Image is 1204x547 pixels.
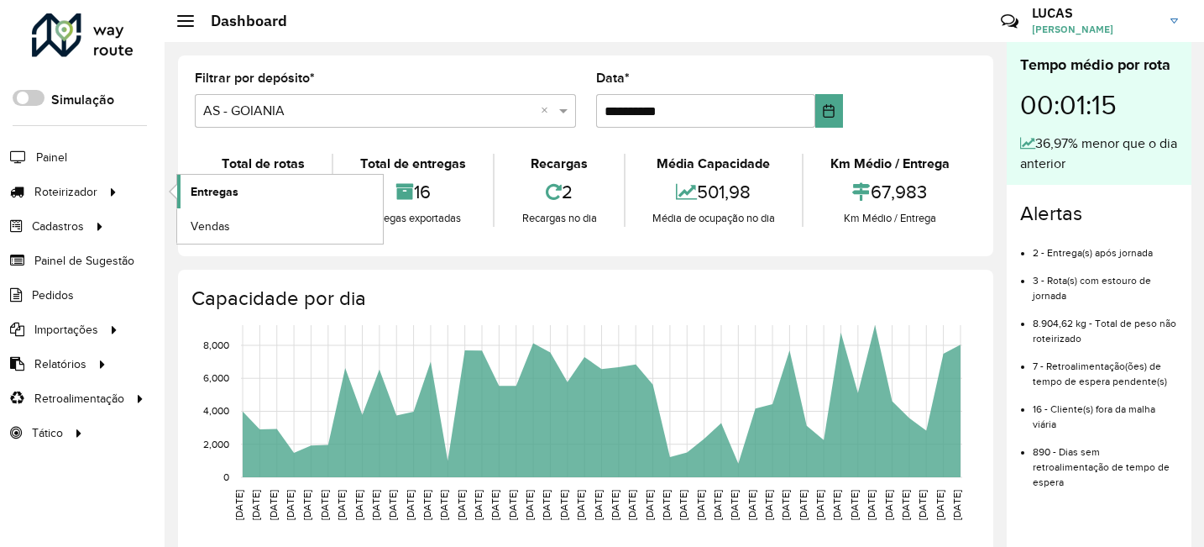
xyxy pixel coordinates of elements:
[250,490,261,520] text: [DATE]
[1033,303,1178,346] li: 8.904,62 kg - Total de peso não roteirizado
[1020,134,1178,174] div: 36,97% menor que o dia anterior
[456,490,467,520] text: [DATE]
[34,355,86,373] span: Relatórios
[473,490,484,520] text: [DATE]
[630,210,798,227] div: Média de ocupação no dia
[866,490,877,520] text: [DATE]
[191,183,238,201] span: Entregas
[558,490,569,520] text: [DATE]
[808,174,972,210] div: 67,983
[301,490,312,520] text: [DATE]
[883,490,894,520] text: [DATE]
[489,490,500,520] text: [DATE]
[51,90,114,110] label: Simulação
[934,490,945,520] text: [DATE]
[541,101,555,121] span: Clear all
[223,471,229,482] text: 0
[191,218,230,235] span: Vendas
[630,154,798,174] div: Média Capacidade
[575,490,586,520] text: [DATE]
[32,287,74,304] span: Pedidos
[32,424,63,442] span: Tático
[203,372,229,383] text: 6,000
[34,390,124,408] span: Retroalimentação
[34,321,98,339] span: Importações
[194,12,287,30] h2: Dashboard
[808,210,972,227] div: Km Médio / Entrega
[524,490,535,520] text: [DATE]
[630,174,798,210] div: 501,98
[191,287,976,311] h4: Capacidade por dia
[1032,22,1158,37] span: [PERSON_NAME]
[1033,432,1178,490] li: 890 - Dias sem retroalimentação de tempo de espera
[626,490,637,520] text: [DATE]
[34,183,97,201] span: Roteirizador
[1033,233,1178,260] li: 2 - Entrega(s) após jornada
[319,490,330,520] text: [DATE]
[610,490,620,520] text: [DATE]
[338,174,489,210] div: 16
[199,154,327,174] div: Total de rotas
[499,210,619,227] div: Recargas no dia
[678,490,688,520] text: [DATE]
[177,175,383,208] a: Entregas
[992,3,1028,39] a: Contato Rápido
[233,490,244,520] text: [DATE]
[405,490,416,520] text: [DATE]
[780,490,791,520] text: [DATE]
[203,339,229,350] text: 8,000
[203,406,229,417] text: 4,000
[917,490,928,520] text: [DATE]
[203,439,229,450] text: 2,000
[1020,202,1178,226] h4: Alertas
[370,490,381,520] text: [DATE]
[499,154,619,174] div: Recargas
[644,490,655,520] text: [DATE]
[1033,346,1178,389] li: 7 - Retroalimentação(ões) de tempo de espera pendente(s)
[831,490,842,520] text: [DATE]
[1032,5,1158,21] h3: LUCAS
[438,490,449,520] text: [DATE]
[596,68,630,88] label: Data
[421,490,432,520] text: [DATE]
[338,210,489,227] div: Entregas exportadas
[1033,389,1178,432] li: 16 - Cliente(s) fora da malha viária
[763,490,774,520] text: [DATE]
[541,490,552,520] text: [DATE]
[951,490,962,520] text: [DATE]
[32,218,84,235] span: Cadastros
[499,174,619,210] div: 2
[177,209,383,243] a: Vendas
[1020,76,1178,134] div: 00:01:15
[808,154,972,174] div: Km Médio / Entrega
[695,490,706,520] text: [DATE]
[387,490,398,520] text: [DATE]
[815,94,843,128] button: Choose Date
[338,154,489,174] div: Total de entregas
[1033,260,1178,303] li: 3 - Rota(s) com estouro de jornada
[798,490,809,520] text: [DATE]
[353,490,364,520] text: [DATE]
[1020,54,1178,76] div: Tempo médio por rota
[195,68,315,88] label: Filtrar por depósito
[729,490,740,520] text: [DATE]
[900,490,911,520] text: [DATE]
[593,490,604,520] text: [DATE]
[814,490,825,520] text: [DATE]
[34,252,134,270] span: Painel de Sugestão
[36,149,67,166] span: Painel
[507,490,518,520] text: [DATE]
[849,490,860,520] text: [DATE]
[336,490,347,520] text: [DATE]
[661,490,672,520] text: [DATE]
[746,490,757,520] text: [DATE]
[268,490,279,520] text: [DATE]
[285,490,296,520] text: [DATE]
[712,490,723,520] text: [DATE]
